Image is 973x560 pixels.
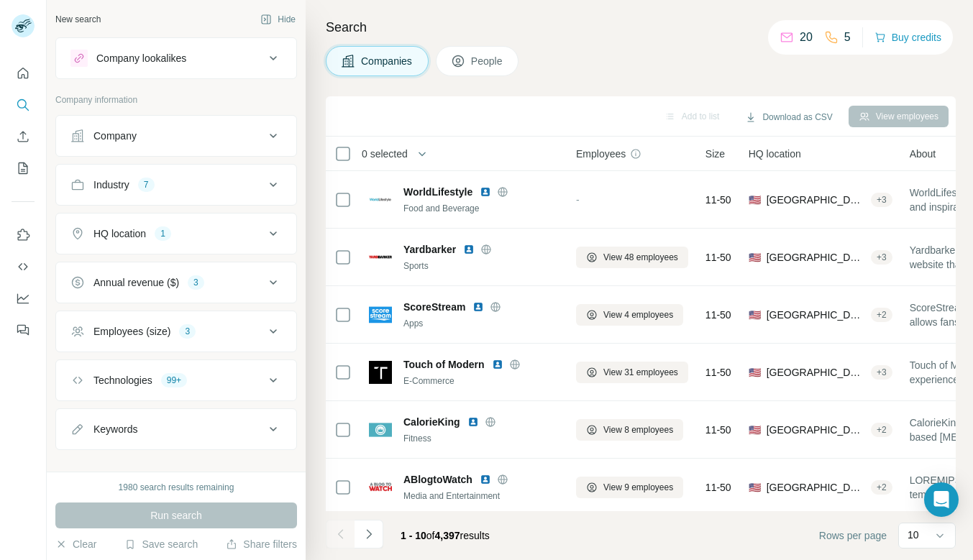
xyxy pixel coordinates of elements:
[138,178,155,191] div: 7
[819,528,887,543] span: Rows per page
[463,244,475,255] img: LinkedIn logo
[749,147,801,161] span: HQ location
[767,365,865,380] span: [GEOGRAPHIC_DATA], [US_STATE]
[401,530,490,541] span: results
[603,308,673,321] span: View 4 employees
[355,520,383,548] button: Navigate to next page
[576,419,683,441] button: View 8 employees
[749,193,761,207] span: 🇺🇸
[12,60,35,86] button: Quick start
[55,93,297,106] p: Company information
[749,365,761,380] span: 🇺🇸
[56,314,296,349] button: Employees (size)3
[403,415,460,429] span: CalorieKing
[55,13,101,26] div: New search
[403,490,559,502] div: Media and Entertainment
[226,537,297,551] button: Share filters
[12,254,35,280] button: Use Surfe API
[874,27,941,47] button: Buy credits
[576,194,580,206] span: -
[603,366,678,379] span: View 31 employees
[844,29,851,46] p: 5
[56,412,296,446] button: Keywords
[480,186,491,198] img: LinkedIn logo
[93,373,152,387] div: Technologies
[576,362,688,383] button: View 31 employees
[401,530,426,541] span: 1 - 10
[705,365,731,380] span: 11-50
[576,247,688,268] button: View 48 employees
[767,193,865,207] span: [GEOGRAPHIC_DATA], [US_STATE]
[403,357,485,372] span: Touch of Modern
[403,260,559,272] div: Sports
[369,476,392,499] img: Logo of ABlogtoWatch
[12,124,35,150] button: Enrich CSV
[426,530,435,541] span: of
[749,250,761,265] span: 🇺🇸
[735,106,842,128] button: Download as CSV
[12,222,35,248] button: Use Surfe on LinkedIn
[403,300,465,314] span: ScoreStream
[12,92,35,118] button: Search
[767,480,865,495] span: [GEOGRAPHIC_DATA], [US_STATE]
[800,29,813,46] p: 20
[767,423,865,437] span: [GEOGRAPHIC_DATA], [US_STATE]
[369,303,392,326] img: Logo of ScoreStream
[705,250,731,265] span: 11-50
[480,474,491,485] img: LinkedIn logo
[403,432,559,445] div: Fitness
[576,304,683,326] button: View 4 employees
[250,9,306,30] button: Hide
[56,216,296,251] button: HQ location1
[924,482,959,517] div: Open Intercom Messenger
[767,308,865,322] span: [GEOGRAPHIC_DATA], [US_STATE]
[576,477,683,498] button: View 9 employees
[93,129,137,143] div: Company
[603,251,678,264] span: View 48 employees
[362,147,408,161] span: 0 selected
[93,422,137,436] div: Keywords
[326,17,956,37] h4: Search
[155,227,171,240] div: 1
[12,155,35,181] button: My lists
[403,242,456,257] span: Yardbarker
[161,374,187,387] div: 99+
[361,54,414,68] span: Companies
[871,423,892,436] div: + 2
[705,308,731,322] span: 11-50
[12,285,35,311] button: Dashboard
[767,250,865,265] span: [GEOGRAPHIC_DATA], [US_STATE]
[93,178,129,192] div: Industry
[56,167,296,202] button: Industry7
[871,308,892,321] div: + 2
[56,119,296,153] button: Company
[705,193,731,207] span: 11-50
[472,301,484,313] img: LinkedIn logo
[124,537,198,551] button: Save search
[705,147,725,161] span: Size
[188,276,204,289] div: 3
[871,193,892,206] div: + 3
[56,363,296,398] button: Technologies99+
[467,416,479,428] img: LinkedIn logo
[179,325,196,338] div: 3
[908,528,919,542] p: 10
[576,147,626,161] span: Employees
[871,366,892,379] div: + 3
[56,265,296,300] button: Annual revenue ($)3
[93,275,179,290] div: Annual revenue ($)
[705,423,731,437] span: 11-50
[403,185,472,199] span: WorldLifestyle
[93,226,146,241] div: HQ location
[369,361,392,384] img: Logo of Touch of Modern
[749,423,761,437] span: 🇺🇸
[12,317,35,343] button: Feedback
[871,481,892,494] div: + 2
[749,480,761,495] span: 🇺🇸
[96,51,186,65] div: Company lookalikes
[603,423,673,436] span: View 8 employees
[403,472,472,487] span: ABlogtoWatch
[492,359,503,370] img: LinkedIn logo
[403,375,559,387] div: E-Commerce
[93,324,170,339] div: Employees (size)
